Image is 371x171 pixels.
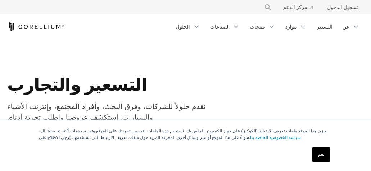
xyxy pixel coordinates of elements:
div: قائمة التنقل [255,1,364,14]
a: كوريليوم هوم [7,22,64,31]
font: الصناعات [210,23,230,30]
button: يبحث [261,1,274,14]
a: سياسة الخصوصية الخاصة بنا. [249,135,301,140]
font: التسعير [317,23,332,30]
font: نعم [318,152,324,157]
font: نقدم حلولاً للشركات، وفرق البحث، وأفراد المجتمع، وإنترنت الأشياء والسيارات. استكشف عروضنا واطلب ت... [7,102,206,122]
font: منتجات [250,23,265,30]
a: نعم [312,147,330,162]
div: قائمة التنقل [172,20,364,33]
font: الحلول [176,23,190,30]
font: التسعير والتجارب [7,74,147,95]
font: مركز الدعم [283,4,307,10]
font: موارد [285,23,297,30]
font: تسجيل الدخول [327,4,358,10]
font: عن [343,23,349,30]
font: يخزن هذا الموقع ملفات تعريف الارتباط (الكوكيز) على جهاز الكمبيوتر الخاص بك. تُستخدم هذه الملفات ل... [39,128,327,140]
